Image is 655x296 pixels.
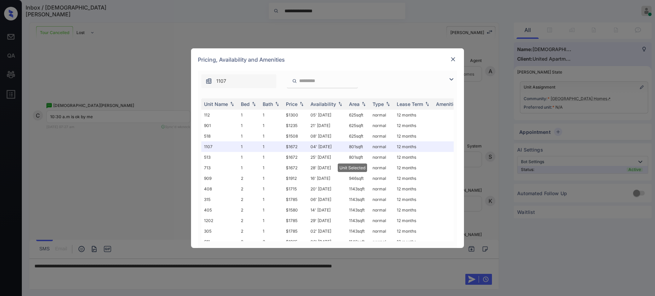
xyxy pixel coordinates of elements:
[260,120,283,131] td: 1
[238,194,260,205] td: 2
[346,152,370,162] td: 801 sqft
[346,162,370,173] td: 801 sqft
[283,173,308,184] td: $1912
[424,102,431,106] img: sorting
[346,215,370,226] td: 1143 sqft
[201,141,238,152] td: 1107
[394,141,433,152] td: 12 months
[308,173,346,184] td: 16' [DATE]
[373,101,384,107] div: Type
[274,102,280,106] img: sorting
[450,56,456,63] img: close
[394,194,433,205] td: 12 months
[260,194,283,205] td: 1
[260,205,283,215] td: 1
[238,131,260,141] td: 1
[394,131,433,141] td: 12 months
[283,194,308,205] td: $1785
[370,120,394,131] td: normal
[337,102,344,106] img: sorting
[201,226,238,236] td: 305
[201,205,238,215] td: 405
[283,141,308,152] td: $1672
[283,120,308,131] td: $1235
[201,152,238,162] td: 513
[191,48,464,71] div: Pricing, Availability and Amenities
[260,110,283,120] td: 1
[201,162,238,173] td: 713
[308,184,346,194] td: 20' [DATE]
[238,236,260,247] td: 2
[201,194,238,205] td: 315
[238,162,260,173] td: 1
[308,205,346,215] td: 14' [DATE]
[238,205,260,215] td: 2
[260,173,283,184] td: 1
[346,141,370,152] td: 801 sqft
[216,77,226,85] span: 1107
[394,226,433,236] td: 12 months
[283,226,308,236] td: $1785
[241,101,250,107] div: Bed
[370,226,394,236] td: normal
[310,101,336,107] div: Availability
[260,152,283,162] td: 1
[238,120,260,131] td: 1
[394,110,433,120] td: 12 months
[346,205,370,215] td: 1143 sqft
[397,101,423,107] div: Lease Term
[308,194,346,205] td: 06' [DATE]
[346,184,370,194] td: 1143 sqft
[394,215,433,226] td: 12 months
[346,173,370,184] td: 946 sqft
[283,215,308,226] td: $1785
[370,184,394,194] td: normal
[394,162,433,173] td: 12 months
[447,75,455,83] img: icon-zuma
[201,131,238,141] td: 518
[283,152,308,162] td: $1672
[308,141,346,152] td: 04' [DATE]
[260,131,283,141] td: 1
[260,162,283,173] td: 1
[205,78,212,84] img: icon-zuma
[394,236,433,247] td: 12 months
[394,173,433,184] td: 12 months
[201,215,238,226] td: 1202
[238,173,260,184] td: 2
[308,120,346,131] td: 21' [DATE]
[394,205,433,215] td: 12 months
[283,110,308,120] td: $1300
[370,194,394,205] td: normal
[308,131,346,141] td: 08' [DATE]
[263,101,273,107] div: Bath
[308,236,346,247] td: 06' [DATE]
[298,102,305,106] img: sorting
[260,184,283,194] td: 1
[370,162,394,173] td: normal
[370,152,394,162] td: normal
[308,152,346,162] td: 25' [DATE]
[250,102,257,106] img: sorting
[346,131,370,141] td: 625 sqft
[283,236,308,247] td: $1965
[346,194,370,205] td: 1143 sqft
[238,226,260,236] td: 2
[260,215,283,226] td: 1
[436,101,459,107] div: Amenities
[238,152,260,162] td: 1
[370,110,394,120] td: normal
[346,226,370,236] td: 1143 sqft
[260,226,283,236] td: 1
[238,215,260,226] td: 2
[238,141,260,152] td: 1
[370,141,394,152] td: normal
[370,236,394,247] td: normal
[260,236,283,247] td: 2
[201,184,238,194] td: 408
[283,162,308,173] td: $1672
[283,184,308,194] td: $1715
[308,215,346,226] td: 29' [DATE]
[308,226,346,236] td: 02' [DATE]
[229,102,235,106] img: sorting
